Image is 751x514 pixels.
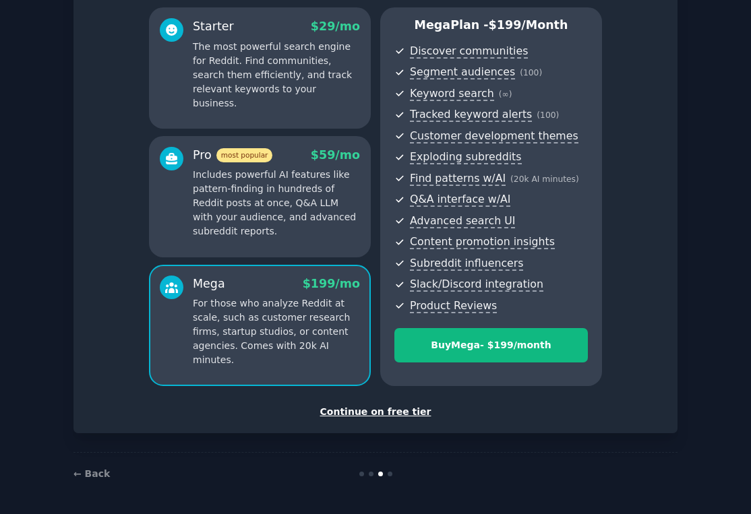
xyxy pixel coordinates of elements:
[410,172,506,186] span: Find patterns w/AI
[510,174,579,184] span: ( 20k AI minutes )
[489,18,568,32] span: $ 199 /month
[394,328,588,362] button: BuyMega- $199/month
[193,40,360,110] p: The most powerful search engine for Reddit. Find communities, search them efficiently, and track ...
[311,148,360,162] span: $ 59 /mo
[303,277,360,290] span: $ 199 /mo
[193,147,272,164] div: Pro
[73,468,110,479] a: ← Back
[537,110,559,120] span: ( 100 )
[395,338,587,352] div: Buy Mega - $ 199 /month
[193,276,225,292] div: Mega
[216,148,273,162] span: most popular
[410,44,528,59] span: Discover communities
[410,299,497,313] span: Product Reviews
[410,193,510,207] span: Q&A interface w/AI
[520,68,542,77] span: ( 100 )
[410,129,578,143] span: Customer development themes
[410,278,543,292] span: Slack/Discord integration
[193,296,360,367] p: For those who analyze Reddit at scale, such as customer research firms, startup studios, or conte...
[410,87,494,101] span: Keyword search
[193,168,360,238] p: Includes powerful AI features like pattern-finding in hundreds of Reddit posts at once, Q&A LLM w...
[410,257,523,271] span: Subreddit influencers
[499,90,512,99] span: ( ∞ )
[311,20,360,33] span: $ 29 /mo
[88,405,663,419] div: Continue on free tier
[410,214,515,228] span: Advanced search UI
[193,18,234,35] div: Starter
[410,150,521,164] span: Exploding subreddits
[410,235,555,249] span: Content promotion insights
[394,17,588,34] p: Mega Plan -
[410,65,515,79] span: Segment audiences
[410,108,532,122] span: Tracked keyword alerts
